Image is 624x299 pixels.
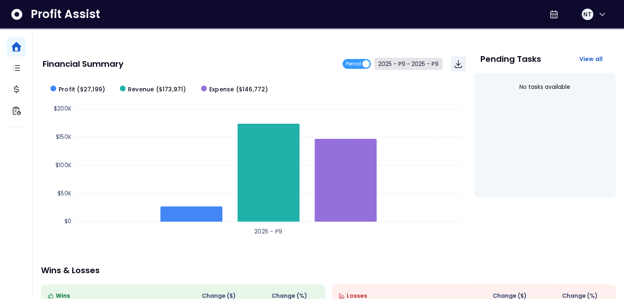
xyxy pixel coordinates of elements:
text: $0 [64,217,71,225]
span: Revenue ($173,971) [128,85,186,94]
text: $150K [56,133,71,141]
p: Pending Tasks [480,55,541,63]
span: Period [346,59,361,69]
span: View all [579,55,603,63]
div: No tasks available [480,76,609,98]
button: 2025 - P9 ~ 2025 - P9 [374,58,443,70]
span: Expense ($146,772) [209,85,268,94]
span: Profit Assist [31,7,100,22]
text: $100K [55,161,71,169]
text: $200K [54,104,71,113]
p: Wins & Losses [41,266,616,274]
text: $50K [57,189,71,197]
text: 2025 - P9 [254,227,282,236]
p: Financial Summary [43,60,123,68]
span: Profit ($27,199) [59,85,105,94]
span: NT [583,10,591,18]
button: View all [572,52,609,66]
button: Download [451,57,466,71]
